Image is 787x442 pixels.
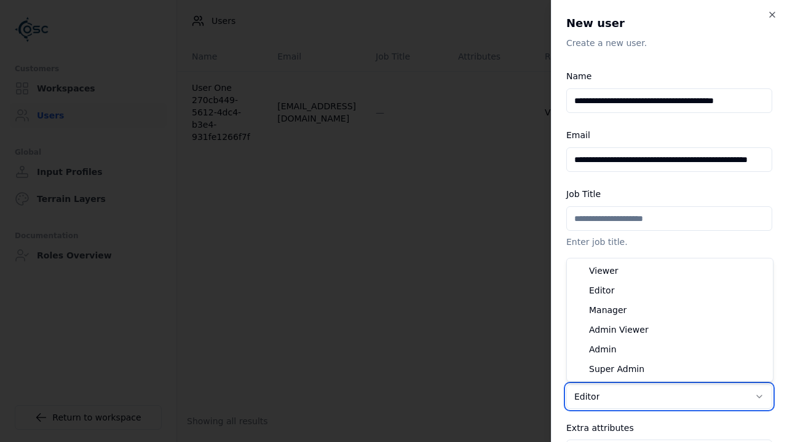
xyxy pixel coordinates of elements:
span: Editor [589,284,614,297]
span: Viewer [589,265,619,277]
span: Manager [589,304,627,316]
span: Admin [589,343,617,355]
span: Super Admin [589,363,644,375]
span: Admin Viewer [589,324,649,336]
